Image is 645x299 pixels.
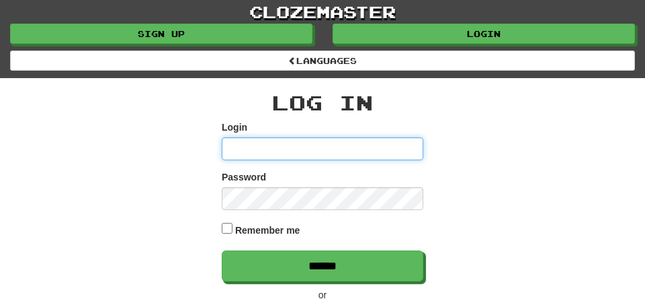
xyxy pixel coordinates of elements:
h2: Log In [222,92,423,114]
label: Password [222,170,266,184]
a: Sign up [10,24,312,44]
label: Remember me [235,224,300,237]
a: Languages [10,51,635,71]
a: Login [333,24,635,44]
label: Login [222,121,247,134]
